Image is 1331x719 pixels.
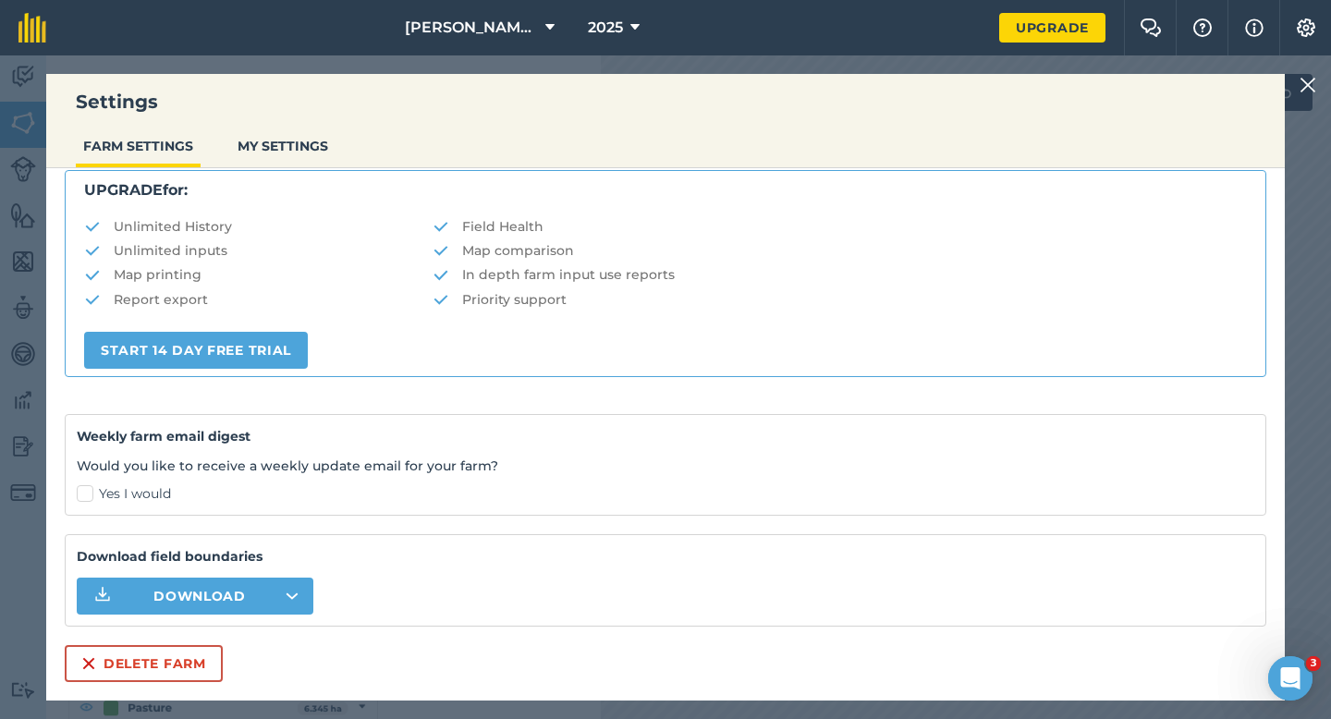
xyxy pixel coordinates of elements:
button: MY SETTINGS [230,128,336,164]
li: Unlimited inputs [84,240,433,261]
h4: Weekly farm email digest [77,426,1254,446]
img: Two speech bubbles overlapping with the left bubble in the forefront [1140,18,1162,37]
label: Yes I would [77,484,1254,504]
img: A question mark icon [1191,18,1214,37]
p: Would you like to receive a weekly update email for your farm? [77,456,1254,476]
img: fieldmargin Logo [18,13,46,43]
span: Download [153,587,246,605]
img: svg+xml;base64,PHN2ZyB4bWxucz0iaHR0cDovL3d3dy53My5vcmcvMjAwMC9zdmciIHdpZHRoPSIxNyIgaGVpZ2h0PSIxNy... [1245,17,1264,39]
strong: Download field boundaries [77,546,1254,567]
button: Download [77,578,313,615]
li: Map comparison [433,240,1247,261]
li: Report export [84,289,433,310]
button: FARM SETTINGS [76,128,201,164]
button: Delete farm [65,645,223,682]
li: Map printing [84,264,433,285]
li: In depth farm input use reports [433,264,1247,285]
a: Upgrade [999,13,1105,43]
li: Unlimited History [84,216,433,237]
img: A cog icon [1295,18,1317,37]
a: START 14 DAY FREE TRIAL [84,332,308,369]
strong: UPGRADE [84,181,163,199]
span: [PERSON_NAME] & Sons Farming [405,17,538,39]
img: svg+xml;base64,PHN2ZyB4bWxucz0iaHR0cDovL3d3dy53My5vcmcvMjAwMC9zdmciIHdpZHRoPSIxNiIgaGVpZ2h0PSIyNC... [81,652,96,675]
img: svg+xml;base64,PHN2ZyB4bWxucz0iaHR0cDovL3d3dy53My5vcmcvMjAwMC9zdmciIHdpZHRoPSIyMiIgaGVpZ2h0PSIzMC... [1300,74,1316,96]
li: Field Health [433,216,1247,237]
li: Priority support [433,289,1247,310]
span: 2025 [588,17,623,39]
span: 3 [1306,656,1321,671]
iframe: Intercom live chat [1268,656,1313,701]
h3: Settings [46,89,1285,115]
p: for: [84,178,1247,202]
